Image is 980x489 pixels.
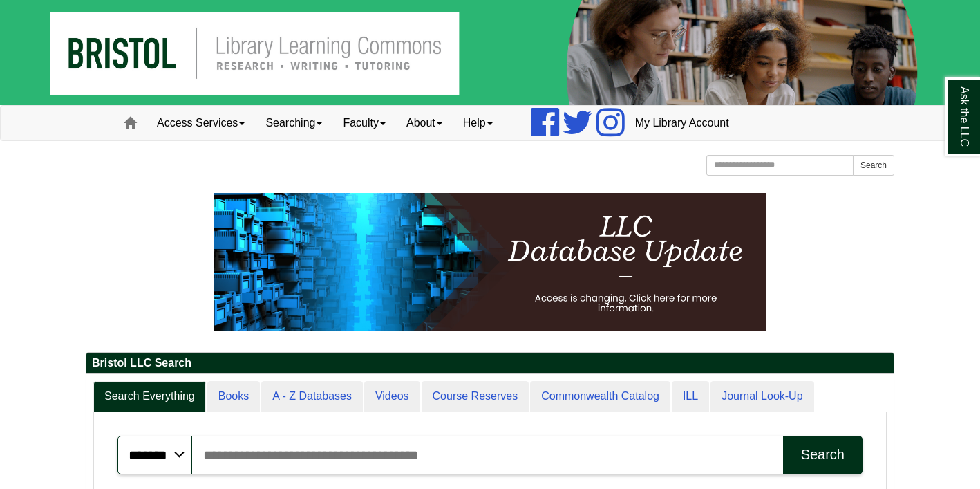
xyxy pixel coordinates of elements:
[801,447,845,463] div: Search
[214,193,766,331] img: HTML tutorial
[783,436,863,474] button: Search
[207,381,260,412] a: Books
[332,106,396,140] a: Faculty
[255,106,332,140] a: Searching
[453,106,503,140] a: Help
[530,381,670,412] a: Commonwealth Catalog
[147,106,255,140] a: Access Services
[625,106,739,140] a: My Library Account
[710,381,813,412] a: Journal Look-Up
[364,381,420,412] a: Videos
[93,381,206,412] a: Search Everything
[422,381,529,412] a: Course Reserves
[672,381,709,412] a: ILL
[86,353,894,374] h2: Bristol LLC Search
[261,381,363,412] a: A - Z Databases
[396,106,453,140] a: About
[853,155,894,176] button: Search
